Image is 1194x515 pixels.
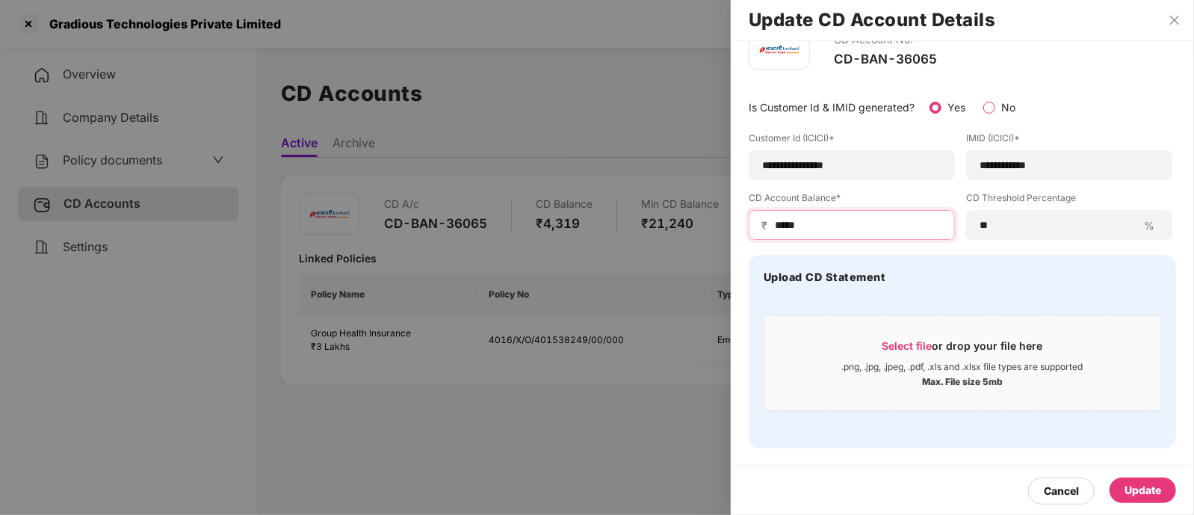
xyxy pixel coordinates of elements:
img: icici.png [757,42,802,58]
span: Select file [882,339,932,352]
button: Close [1164,13,1185,27]
p: Is Customer Id & IMID generated? [749,99,915,116]
label: CD Account Balance* [749,191,955,210]
div: Update [1125,482,1161,499]
div: .png, .jpg, .jpeg, .pdf, .xls and .xlsx file types are supported [842,361,1083,373]
label: Yes [947,101,965,114]
h4: Upload CD Statement [764,270,886,285]
label: Customer Id (ICICI)* [749,132,955,150]
label: IMID (ICICI)* [966,132,1172,150]
div: Max. File size 5mb [922,373,1003,388]
div: or drop your file here [882,339,1043,361]
div: CD-BAN-36065 [834,51,937,67]
label: No [1001,101,1015,114]
label: CD Threshold Percentage [966,191,1172,210]
h2: Update CD Account Details [749,12,1176,28]
div: Cancel [1044,483,1079,499]
span: Select fileor drop your file here.png, .jpg, .jpeg, .pdf, .xls and .xlsx file types are supported... [764,327,1160,399]
span: % [1138,218,1160,232]
span: close [1169,14,1181,26]
span: ₹ [761,218,773,232]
